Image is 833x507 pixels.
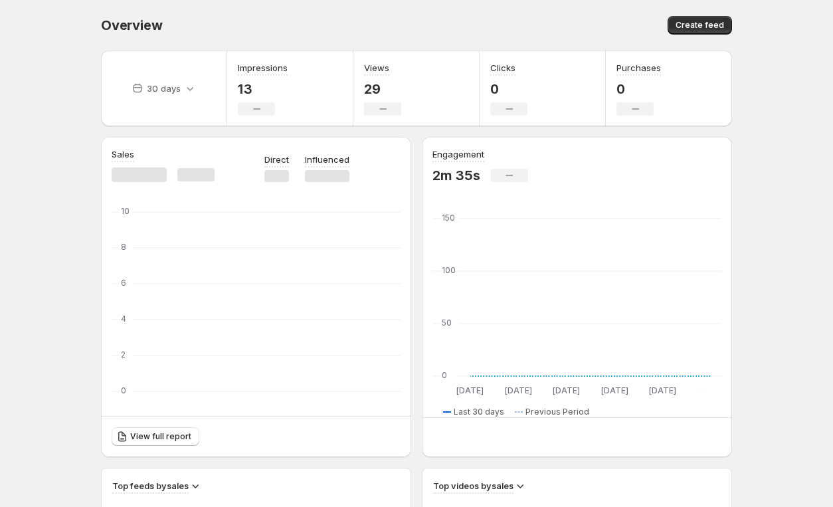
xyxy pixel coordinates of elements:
h3: Top feeds by sales [112,479,189,492]
text: 10 [121,206,130,216]
text: 4 [121,314,126,324]
text: 100 [442,265,456,275]
p: 2m 35s [432,167,480,183]
text: [DATE] [553,385,580,395]
text: [DATE] [601,385,628,395]
h3: Views [364,61,389,74]
h3: Top videos by sales [433,479,513,492]
a: View full report [112,427,199,446]
p: 30 days [147,82,181,95]
span: Last 30 days [454,407,504,417]
text: 2 [121,350,126,359]
p: 0 [490,81,527,97]
h3: Impressions [238,61,288,74]
p: 0 [616,81,661,97]
text: 50 [442,318,452,328]
button: Create feed [668,16,732,35]
span: Previous Period [525,407,589,417]
span: View full report [130,431,191,442]
text: [DATE] [505,385,532,395]
h3: Sales [112,148,134,161]
span: Overview [101,17,162,33]
text: 8 [121,242,126,252]
span: Create feed [676,20,724,31]
text: 150 [442,213,455,223]
text: 0 [442,370,447,380]
h3: Clicks [490,61,515,74]
p: 29 [364,81,401,97]
p: Direct [264,153,289,166]
text: [DATE] [649,385,676,395]
p: 13 [238,81,288,97]
text: 6 [121,278,126,288]
text: [DATE] [456,385,484,395]
text: 0 [121,385,126,395]
h3: Engagement [432,148,484,161]
h3: Purchases [616,61,661,74]
p: Influenced [305,153,349,166]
